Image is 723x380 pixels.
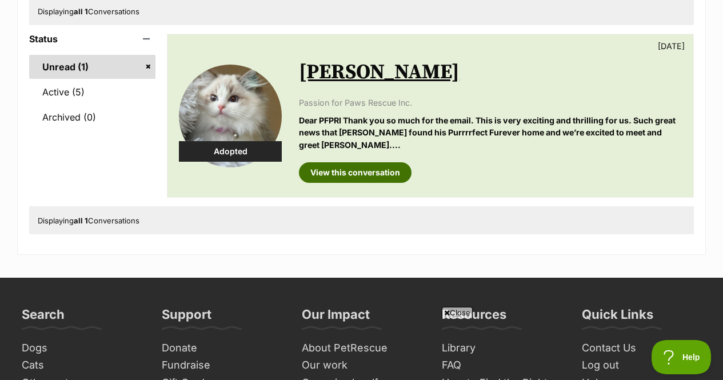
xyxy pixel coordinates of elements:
[85,323,639,374] iframe: Advertisement
[577,339,706,357] a: Contact Us
[162,306,211,329] h3: Support
[442,306,506,329] h3: Resources
[582,306,653,329] h3: Quick Links
[29,55,155,79] a: Unread (1)
[74,216,88,225] strong: all 1
[29,80,155,104] a: Active (5)
[299,97,682,109] p: Passion for Paws Rescue Inc.
[17,357,146,374] a: Cats
[658,40,685,52] p: [DATE]
[179,141,282,162] div: Adopted
[652,340,712,374] iframe: Help Scout Beacon - Open
[38,7,139,16] span: Displaying Conversations
[442,307,473,318] span: Close
[299,162,412,183] a: View this conversation
[29,105,155,129] a: Archived (0)
[299,114,682,151] p: Dear PFPRI Thank you so much for the email. This is very exciting and thrilling for us. Such grea...
[299,59,460,85] a: [PERSON_NAME]
[179,65,282,167] img: Jasmine
[22,306,65,329] h3: Search
[38,216,139,225] span: Displaying Conversations
[17,339,146,357] a: Dogs
[302,306,370,329] h3: Our Impact
[577,357,706,374] a: Log out
[29,34,155,44] header: Status
[74,7,88,16] strong: all 1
